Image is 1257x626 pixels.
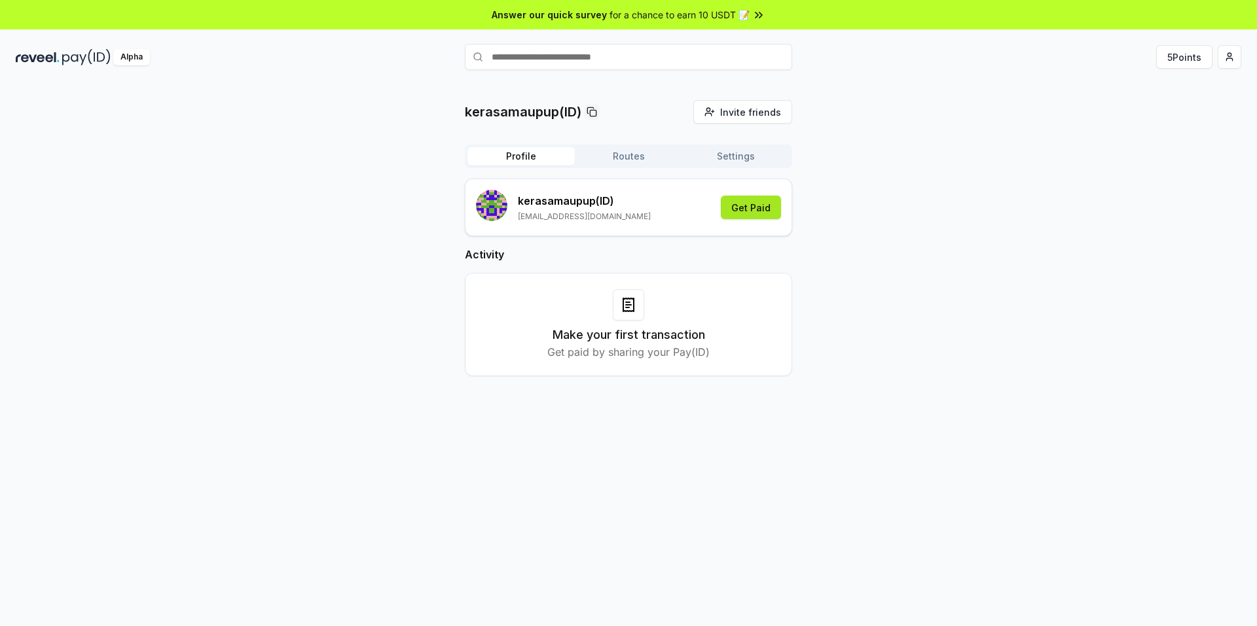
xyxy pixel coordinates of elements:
[62,49,111,65] img: pay_id
[693,100,792,124] button: Invite friends
[547,344,710,360] p: Get paid by sharing your Pay(ID)
[492,8,607,22] span: Answer our quick survey
[467,147,575,165] button: Profile
[1156,45,1212,69] button: 5Points
[682,147,790,165] button: Settings
[720,105,781,119] span: Invite friends
[721,196,781,219] button: Get Paid
[113,49,150,65] div: Alpha
[16,49,60,65] img: reveel_dark
[575,147,682,165] button: Routes
[518,193,651,209] p: kerasamaupup (ID)
[610,8,750,22] span: for a chance to earn 10 USDT 📝
[465,247,792,262] h2: Activity
[553,326,705,344] h3: Make your first transaction
[518,211,651,222] p: [EMAIL_ADDRESS][DOMAIN_NAME]
[465,103,581,121] p: kerasamaupup(ID)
